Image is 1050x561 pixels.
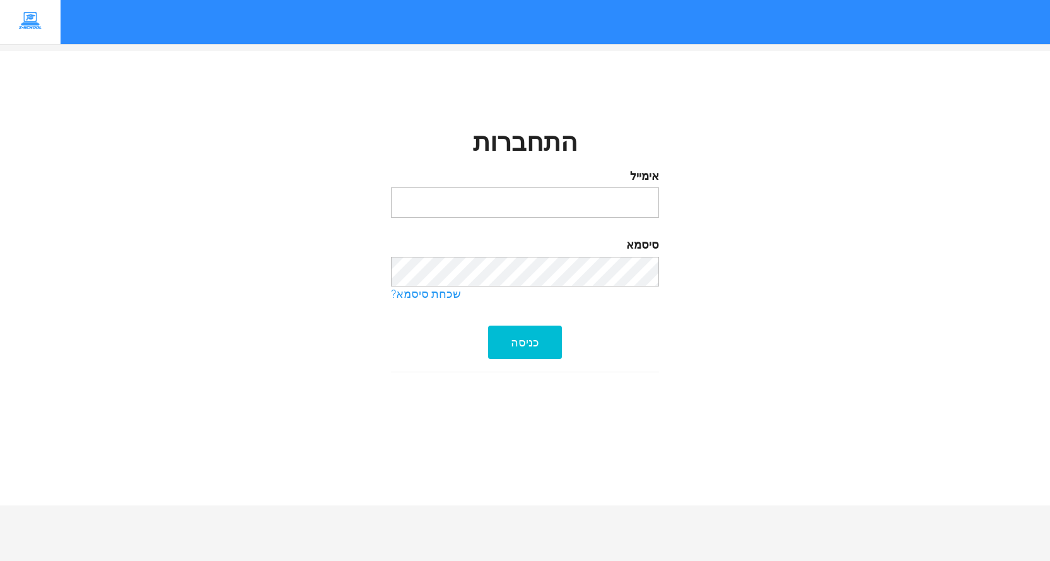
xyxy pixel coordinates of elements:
[391,129,659,158] h3: התחברות
[9,9,51,33] img: Z-School logo
[488,326,562,359] div: כניסה
[391,286,659,303] a: שכחת סיסמא?
[391,168,659,185] label: אימייל
[391,237,659,254] label: סיסמא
